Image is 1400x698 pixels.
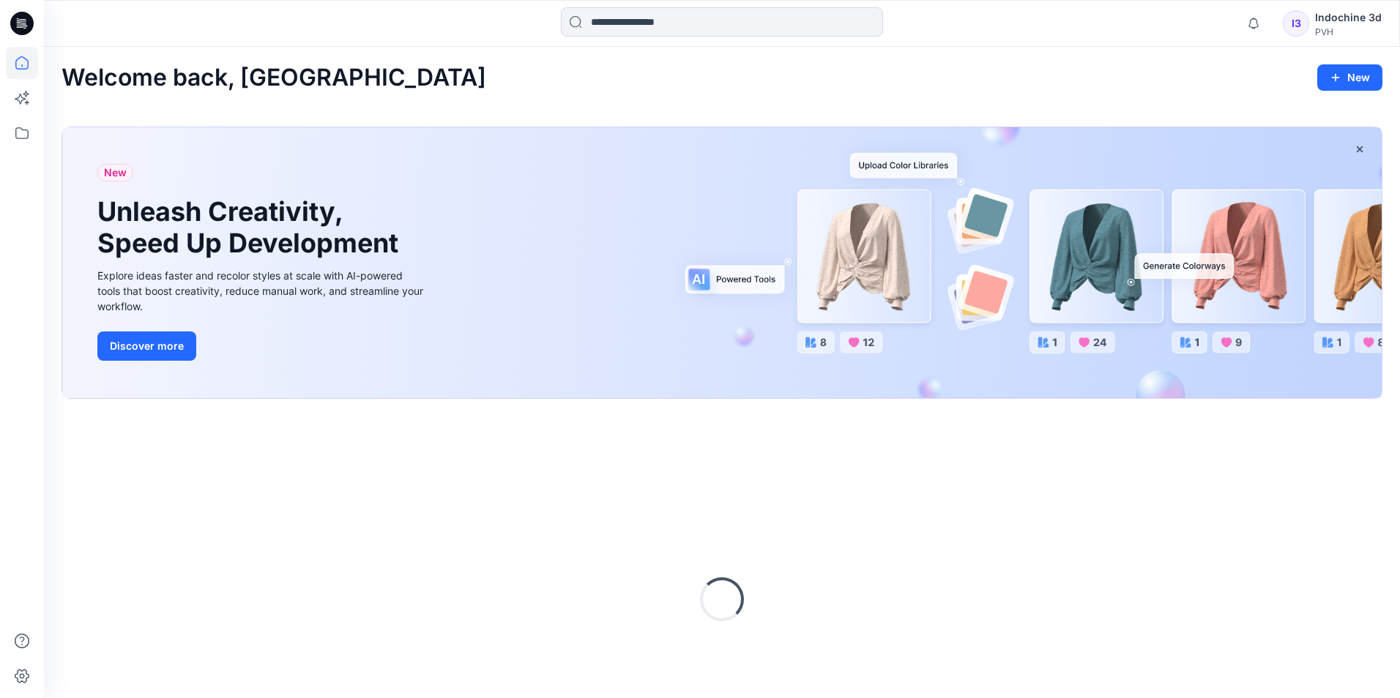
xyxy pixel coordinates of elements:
[62,64,486,91] h2: Welcome back, [GEOGRAPHIC_DATA]
[97,331,196,361] button: Discover more
[1317,64,1382,91] button: New
[1315,9,1382,26] div: Indochine 3d
[1283,10,1309,37] div: I3
[97,331,427,361] a: Discover more
[104,164,127,181] span: New
[1315,26,1382,37] div: PVH
[97,196,405,259] h1: Unleash Creativity, Speed Up Development
[97,268,427,314] div: Explore ideas faster and recolor styles at scale with AI-powered tools that boost creativity, red...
